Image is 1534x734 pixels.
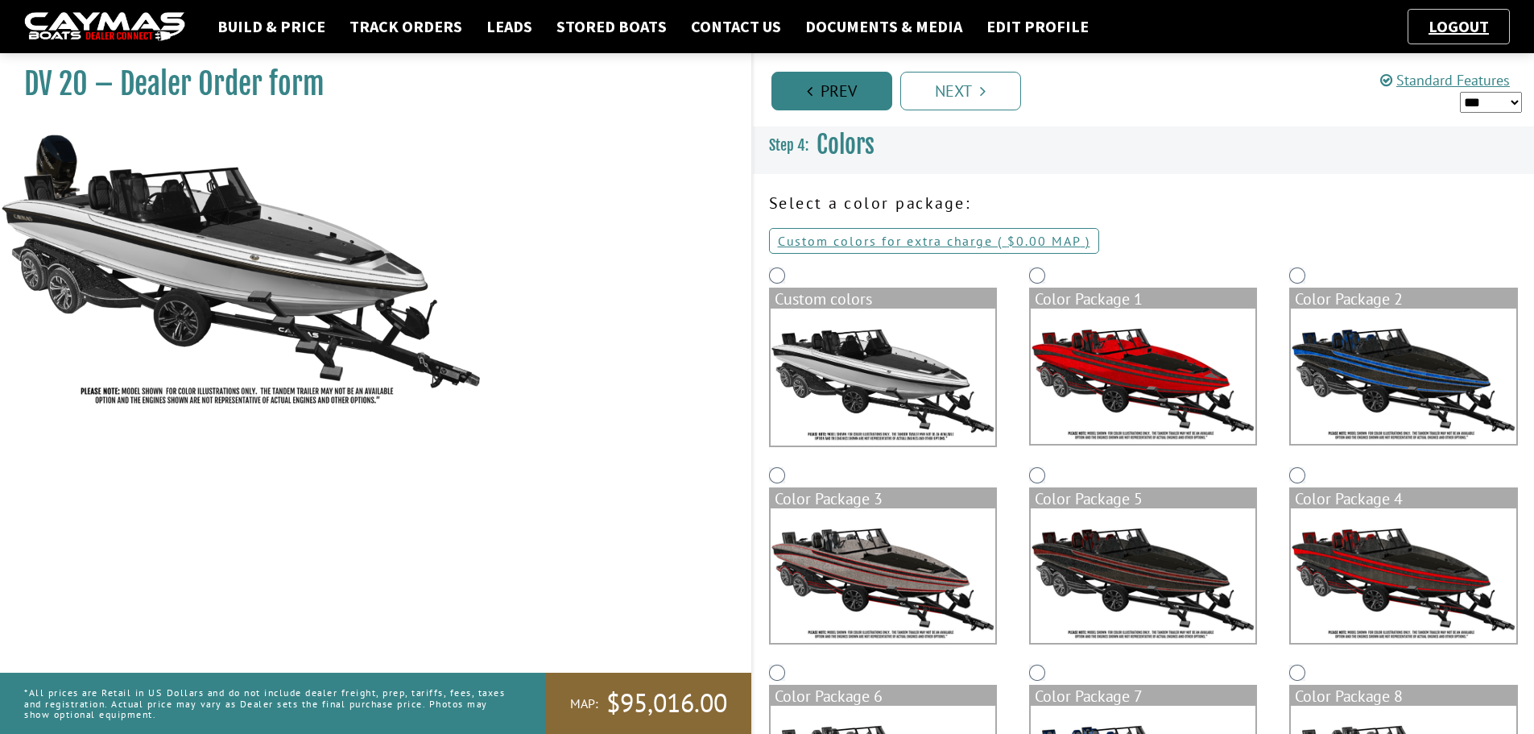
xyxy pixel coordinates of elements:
h1: DV 20 – Dealer Order form [24,66,711,102]
a: Custom colors for extra charge ( $0.00 MAP ) [769,228,1099,254]
img: DV22-Base-Layer.png [771,309,995,446]
img: color_package_382.png [1031,309,1255,444]
a: MAP:$95,016.00 [546,673,751,734]
img: color_package_385.png [1031,508,1255,644]
a: Stored Boats [548,16,675,37]
a: Documents & Media [797,16,970,37]
a: Track Orders [341,16,470,37]
p: Select a color package: [769,191,1519,215]
img: color_package_384.png [771,508,995,644]
div: Color Package 5 [1031,489,1255,508]
span: $0.00 MAP [1007,233,1081,249]
a: Standard Features [1380,71,1510,89]
img: color_package_383.png [1291,309,1515,444]
div: Color Package 8 [1291,686,1515,706]
span: $95,016.00 [606,686,727,720]
img: caymas-dealer-connect-2ed40d3bc7270c1d8d7ffb4b79bf05adc795679939227970def78ec6f6c03838.gif [24,12,185,42]
div: Color Package 1 [1031,289,1255,309]
p: *All prices are Retail in US Dollars and do not include dealer freight, prep, tariffs, fees, taxe... [24,679,510,728]
a: Leads [478,16,540,37]
span: MAP: [570,695,598,712]
div: Custom colors [771,289,995,309]
a: Logout [1420,16,1497,36]
div: Color Package 4 [1291,489,1515,508]
a: Prev [771,72,892,110]
img: color_package_386.png [1291,508,1515,644]
a: Edit Profile [978,16,1097,37]
div: Color Package 6 [771,686,995,706]
div: Color Package 7 [1031,686,1255,706]
a: Next [900,72,1021,110]
div: Color Package 3 [771,489,995,508]
a: Build & Price [209,16,333,37]
div: Color Package 2 [1291,289,1515,309]
a: Contact Us [683,16,789,37]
